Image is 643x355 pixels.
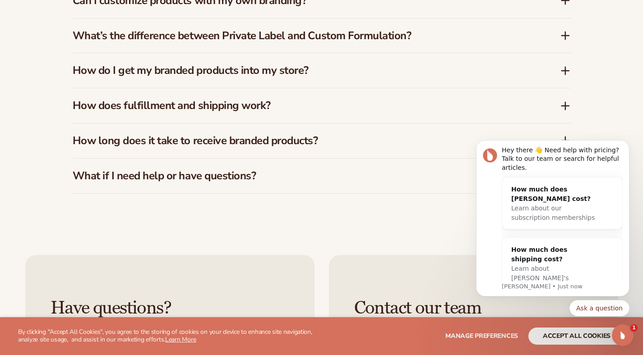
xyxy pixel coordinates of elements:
[73,134,533,147] h3: How long does it take to receive branded products?
[51,298,289,318] h3: Have questions?
[445,328,518,345] button: Manage preferences
[73,64,533,77] h3: How do I get my branded products into my store?
[612,324,634,346] iframe: Intercom live chat
[73,99,533,112] h3: How does fulfillment and shipping work?
[165,335,196,344] a: Learn More
[528,328,625,345] button: accept all cookies
[73,169,533,182] h3: What if I need help or have questions?
[630,324,638,332] span: 1
[73,29,533,42] h3: What’s the difference between Private Label and Custom Formulation?
[18,328,333,344] p: By clicking "Accept All Cookies", you agree to the storing of cookies on your device to enhance s...
[354,298,593,318] h3: Contact our team
[463,132,643,322] iframe: Intercom notifications message
[445,332,518,340] span: Manage preferences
